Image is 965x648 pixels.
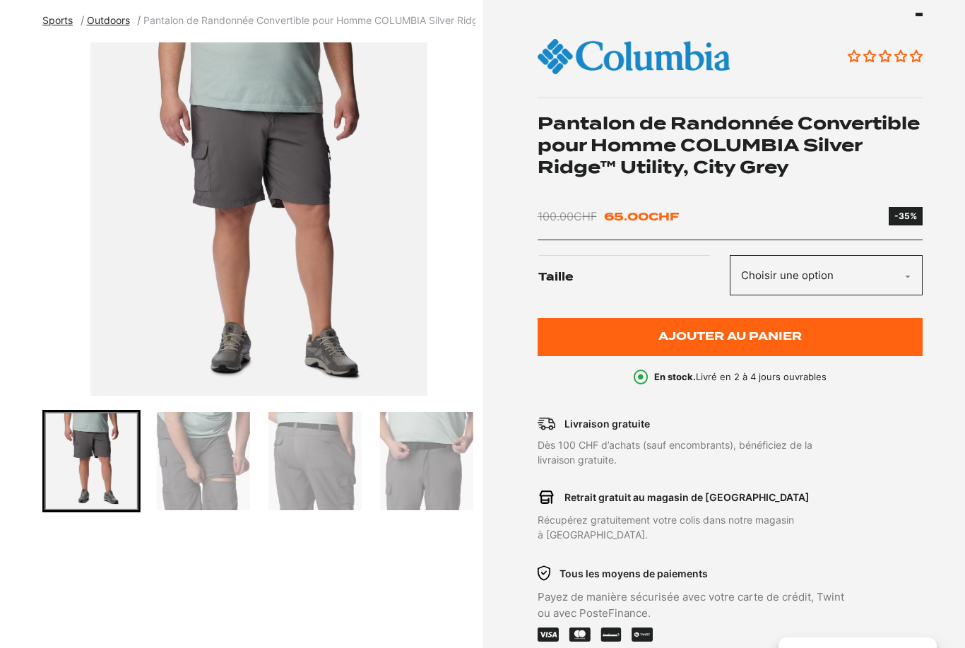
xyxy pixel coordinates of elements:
div: Go to slide 4 [266,410,364,512]
p: Payez de manière sécurisée avec votre carte de crédit, Twint ou avec PosteFinance. [538,589,846,621]
div: 2 of 6 [42,42,475,396]
button: Ajouter au panier [538,318,923,357]
p: Livré en 2 à 4 jours ouvrables [654,370,827,384]
div: -35% [894,210,917,223]
h1: Pantalon de Randonnée Convertible pour Homme COLUMBIA Silver Ridge™ Utility, City Grey [538,112,923,179]
p: Dès 100 CHF d’achats (sauf encombrants), bénéficiez de la livraison gratuite. [538,437,846,467]
div: Go to slide 3 [154,410,251,512]
a: Outdoors [87,14,138,26]
span: CHF [574,209,597,223]
span: CHF [649,210,679,223]
label: Taille [538,255,730,300]
nav: breadcrumbs [42,13,475,29]
bdi: 65.00 [604,210,679,223]
a: Sports [42,14,81,26]
p: Tous les moyens de paiements [560,566,708,581]
p: Livraison gratuite [564,416,650,431]
div: Go to slide 2 [42,410,140,512]
span: Pantalon de Randonnée Convertible pour Homme COLUMBIA Silver Ridge™ Utility, City Grey [143,14,568,26]
bdi: 100.00 [538,209,597,223]
span: Outdoors [87,14,130,26]
span: Ajouter au panier [658,331,802,343]
div: Go to slide 5 [378,410,475,512]
p: Retrait gratuit au magasin de [GEOGRAPHIC_DATA] [564,490,810,505]
p: Récupérez gratuitement votre colis dans notre magasin à [GEOGRAPHIC_DATA]. [538,512,846,542]
b: En stock. [654,371,696,382]
span: Sports [42,14,73,26]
